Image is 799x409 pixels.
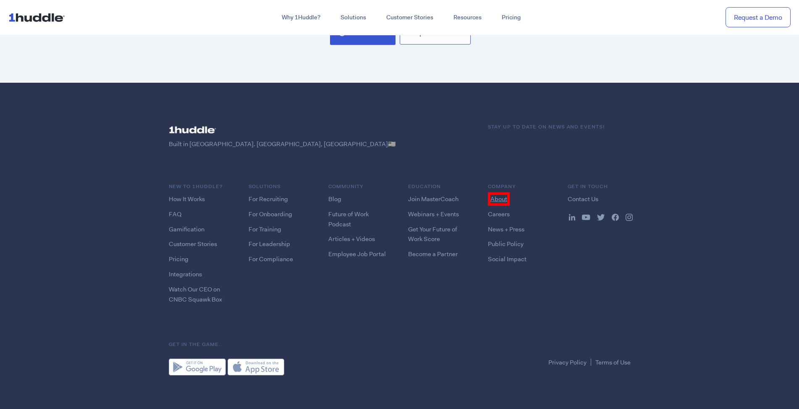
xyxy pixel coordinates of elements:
img: ... [597,214,605,220]
a: Blog [328,195,341,203]
a: For Onboarding [249,210,292,218]
span: Watch Now [350,29,387,37]
h6: Solutions [249,183,312,191]
a: Join MasterCoach [408,195,458,203]
a: Social Impact [488,255,527,263]
a: Why 1Huddle? [272,10,330,25]
h6: Stay up to date on news and events! [488,123,631,131]
a: How It Works [169,195,205,203]
a: Pricing [492,10,531,25]
a: For Training [249,225,281,233]
a: Customer Stories [376,10,443,25]
a: News + Press [488,225,524,233]
a: Webinars + Events [408,210,459,218]
h6: NEW TO 1HUDDLE? [169,183,232,191]
a: For Compliance [249,255,293,263]
a: Careers [488,210,510,218]
p: Built in [GEOGRAPHIC_DATA]. [GEOGRAPHIC_DATA], [GEOGRAPHIC_DATA] [169,140,471,149]
h6: COMMUNITY [328,183,391,191]
img: ... [612,214,619,221]
img: ... [582,215,590,220]
a: Public Policy [488,240,524,248]
img: ... [569,214,575,220]
a: Employee Job Portal [328,250,386,258]
a: Resources [443,10,492,25]
a: FAQ [169,210,181,218]
h6: COMPANY [488,183,551,191]
a: Watch Our CEO on CNBC Squawk Box [169,285,222,304]
a: Contact Us [568,195,598,203]
a: About [488,192,510,206]
a: Future of Work Podcast [328,210,369,228]
a: For Leadership [249,240,290,248]
img: Apple App Store [228,359,284,375]
h6: Get in Touch [568,183,631,191]
a: Request a Demo [726,7,791,28]
a: Solutions [330,10,376,25]
span: 🇺🇸 [388,140,396,148]
a: Become a Partner [408,250,458,258]
a: Get Your Future of Work Score [408,225,457,244]
span: Request a Demo [409,29,462,36]
img: Google Play Store [169,359,226,375]
h6: Get in the game. [169,341,631,349]
a: Customer Stories [169,240,217,248]
a: Integrations [169,270,202,278]
a: Articles + Videos [328,235,375,243]
h6: Education [408,183,471,191]
a: For Recruiting [249,195,288,203]
img: ... [169,123,219,136]
img: ... [8,9,68,25]
a: Pricing [169,255,189,263]
a: Privacy Policy [548,358,587,367]
img: ... [626,214,633,221]
a: Gamification [169,225,204,233]
a: Terms of Use [595,358,631,367]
